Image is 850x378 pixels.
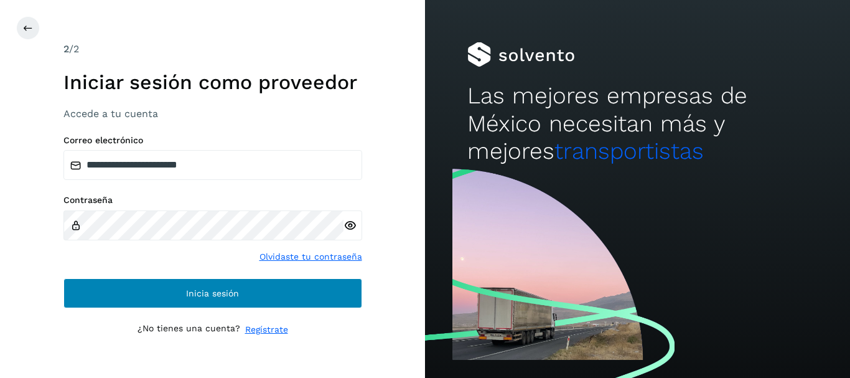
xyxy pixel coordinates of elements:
label: Correo electrónico [63,135,362,146]
a: Regístrate [245,323,288,336]
h1: Iniciar sesión como proveedor [63,70,362,94]
button: Inicia sesión [63,278,362,308]
h2: Las mejores empresas de México necesitan más y mejores [467,82,807,165]
div: /2 [63,42,362,57]
p: ¿No tienes una cuenta? [138,323,240,336]
span: Inicia sesión [186,289,239,298]
span: 2 [63,43,69,55]
span: transportistas [554,138,704,164]
label: Contraseña [63,195,362,206]
a: Olvidaste tu contraseña [259,250,362,263]
h3: Accede a tu cuenta [63,108,362,120]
